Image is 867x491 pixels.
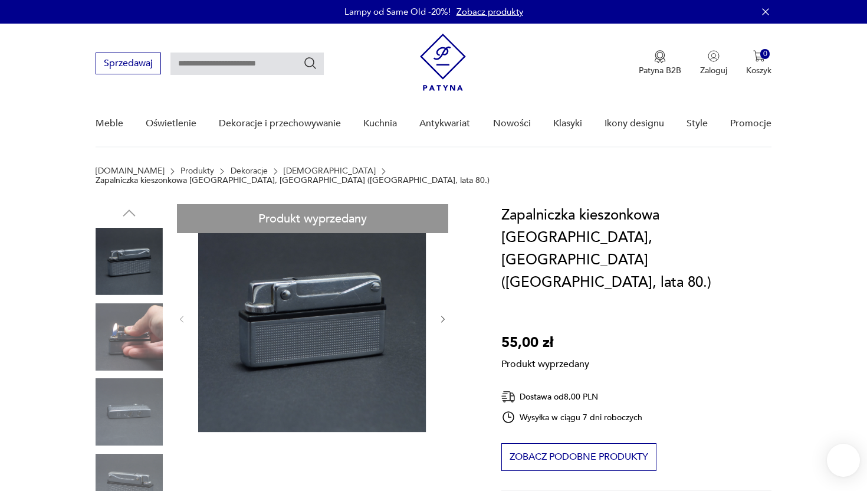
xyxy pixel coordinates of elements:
a: Produkty [180,166,214,176]
a: Antykwariat [419,101,470,146]
a: Sprzedawaj [96,60,161,68]
p: Produkt wyprzedany [501,354,589,371]
a: [DEMOGRAPHIC_DATA] [284,166,376,176]
a: [DOMAIN_NAME] [96,166,165,176]
a: Kuchnia [363,101,397,146]
p: Koszyk [746,65,771,76]
a: Dekoracje i przechowywanie [219,101,341,146]
button: Szukaj [303,56,317,70]
a: Meble [96,101,123,146]
a: Ikona medaluPatyna B2B [639,50,681,76]
img: Ikona medalu [654,50,666,63]
a: Promocje [730,101,771,146]
div: Dostawa od 8,00 PLN [501,389,643,404]
div: 0 [760,49,770,59]
button: Patyna B2B [639,50,681,76]
button: Zaloguj [700,50,727,76]
p: Zaloguj [700,65,727,76]
a: Klasyki [553,101,582,146]
iframe: Smartsupp widget button [827,444,860,477]
img: Ikonka użytkownika [708,50,720,62]
a: Dekoracje [231,166,268,176]
a: Nowości [493,101,531,146]
a: Oświetlenie [146,101,196,146]
a: Style [687,101,708,146]
h1: Zapalniczka kieszonkowa [GEOGRAPHIC_DATA], [GEOGRAPHIC_DATA] ([GEOGRAPHIC_DATA], lata 80.) [501,204,772,294]
button: 0Koszyk [746,50,771,76]
button: Sprzedawaj [96,53,161,74]
img: Ikona dostawy [501,389,515,404]
p: Lampy od Same Old -20%! [344,6,451,18]
p: Patyna B2B [639,65,681,76]
img: Ikona koszyka [753,50,765,62]
div: Wysyłka w ciągu 7 dni roboczych [501,410,643,424]
p: Zapalniczka kieszonkowa [GEOGRAPHIC_DATA], [GEOGRAPHIC_DATA] ([GEOGRAPHIC_DATA], lata 80.) [96,176,490,185]
img: Patyna - sklep z meblami i dekoracjami vintage [420,34,466,91]
p: 55,00 zł [501,332,589,354]
a: Ikony designu [605,101,664,146]
a: Zobacz produkty [457,6,523,18]
button: Zobacz podobne produkty [501,443,656,471]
